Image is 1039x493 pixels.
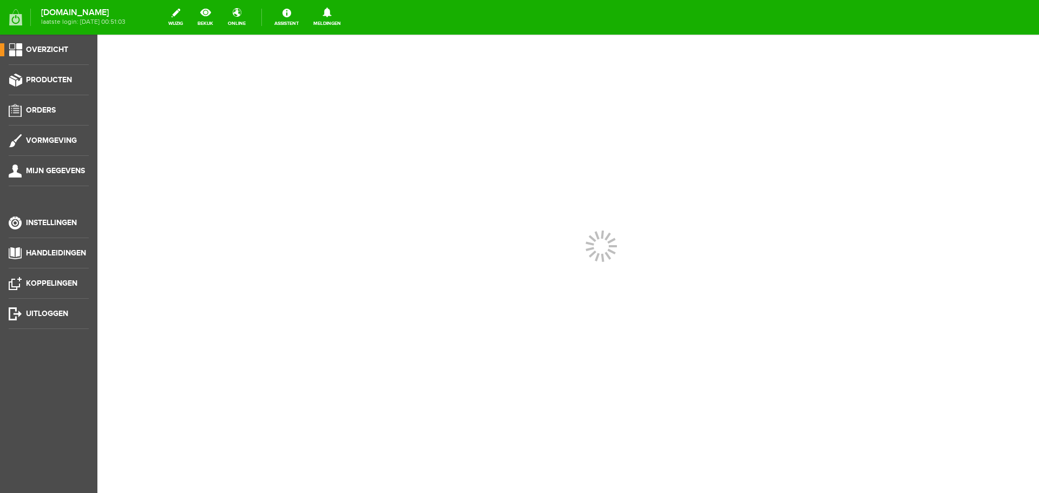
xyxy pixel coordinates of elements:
a: Assistent [268,5,305,29]
span: Instellingen [26,218,77,227]
a: online [221,5,252,29]
a: bekijk [191,5,220,29]
span: laatste login: [DATE] 00:51:03 [41,19,126,25]
span: Vormgeving [26,136,77,145]
span: Orders [26,106,56,115]
span: Koppelingen [26,279,77,288]
a: wijzig [162,5,189,29]
a: Meldingen [307,5,347,29]
span: Mijn gegevens [26,166,85,175]
span: Handleidingen [26,248,86,258]
strong: [DOMAIN_NAME] [41,10,126,16]
span: Overzicht [26,45,68,54]
span: Uitloggen [26,309,68,318]
span: Producten [26,75,72,84]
